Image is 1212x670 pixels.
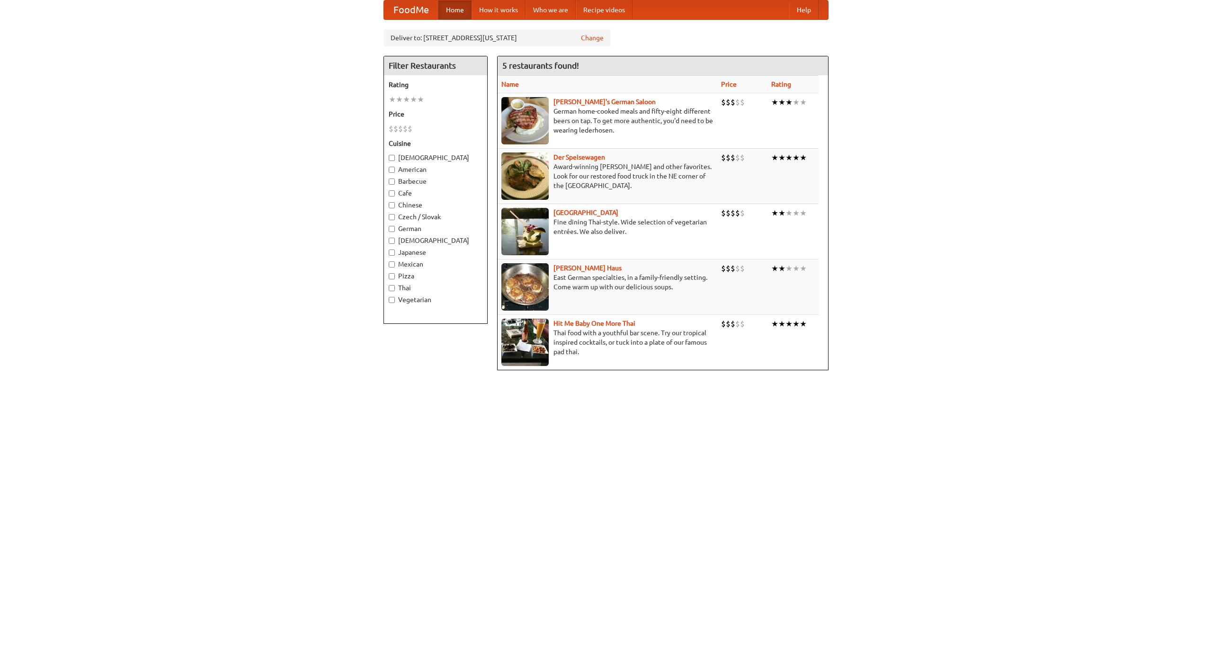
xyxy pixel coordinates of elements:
li: $ [735,263,740,274]
label: Cafe [389,188,482,198]
a: Price [721,80,737,88]
li: ★ [771,97,778,107]
li: $ [731,208,735,218]
li: $ [740,97,745,107]
a: How it works [472,0,526,19]
label: Japanese [389,248,482,257]
input: [DEMOGRAPHIC_DATA] [389,155,395,161]
li: ★ [771,152,778,163]
input: [DEMOGRAPHIC_DATA] [389,238,395,244]
li: $ [721,208,726,218]
a: Who we are [526,0,576,19]
li: ★ [800,263,807,274]
div: Deliver to: [STREET_ADDRESS][US_STATE] [383,29,611,46]
h4: Filter Restaurants [384,56,487,75]
li: ★ [793,263,800,274]
li: ★ [785,97,793,107]
li: ★ [778,263,785,274]
li: $ [726,152,731,163]
li: ★ [778,208,785,218]
input: Pizza [389,273,395,279]
label: [DEMOGRAPHIC_DATA] [389,236,482,245]
li: $ [398,124,403,134]
li: ★ [800,152,807,163]
a: FoodMe [384,0,438,19]
li: $ [735,208,740,218]
img: babythai.jpg [501,319,549,366]
li: $ [408,124,412,134]
b: [GEOGRAPHIC_DATA] [553,209,618,216]
input: Mexican [389,261,395,268]
label: Chinese [389,200,482,210]
li: $ [389,124,393,134]
input: Chinese [389,202,395,208]
h5: Rating [389,80,482,89]
li: ★ [389,94,396,105]
li: ★ [800,319,807,329]
a: Home [438,0,472,19]
li: ★ [778,97,785,107]
label: Czech / Slovak [389,212,482,222]
li: ★ [793,319,800,329]
li: ★ [778,319,785,329]
img: speisewagen.jpg [501,152,549,200]
a: Hit Me Baby One More Thai [553,320,635,327]
li: ★ [785,319,793,329]
li: ★ [793,152,800,163]
input: German [389,226,395,232]
li: $ [731,319,735,329]
input: American [389,167,395,173]
label: Mexican [389,259,482,269]
label: American [389,165,482,174]
li: ★ [771,208,778,218]
p: German home-cooked meals and fifty-eight different beers on tap. To get more authentic, you'd nee... [501,107,713,135]
img: kohlhaus.jpg [501,263,549,311]
li: $ [726,319,731,329]
li: $ [726,97,731,107]
li: $ [731,152,735,163]
label: Pizza [389,271,482,281]
li: $ [740,152,745,163]
li: ★ [800,97,807,107]
a: [PERSON_NAME] Haus [553,264,622,272]
li: $ [740,263,745,274]
a: Change [581,33,604,43]
h5: Cuisine [389,139,482,148]
a: Recipe videos [576,0,633,19]
li: $ [721,319,726,329]
input: Cafe [389,190,395,197]
label: German [389,224,482,233]
p: Thai food with a youthful bar scene. Try our tropical inspired cocktails, or tuck into a plate of... [501,328,713,357]
li: ★ [771,319,778,329]
a: Rating [771,80,791,88]
h5: Price [389,109,482,119]
li: ★ [800,208,807,218]
li: ★ [778,152,785,163]
input: Czech / Slovak [389,214,395,220]
li: $ [726,263,731,274]
li: ★ [785,152,793,163]
input: Japanese [389,250,395,256]
a: Help [789,0,819,19]
li: ★ [785,263,793,274]
p: Award-winning [PERSON_NAME] and other favorites. Look for our restored food truck in the NE corne... [501,162,713,190]
input: Barbecue [389,179,395,185]
ng-pluralize: 5 restaurants found! [502,61,579,70]
li: ★ [793,208,800,218]
li: $ [740,319,745,329]
a: Der Speisewagen [553,153,605,161]
li: ★ [403,94,410,105]
b: [PERSON_NAME]'s German Saloon [553,98,656,106]
li: ★ [771,263,778,274]
input: Vegetarian [389,297,395,303]
img: satay.jpg [501,208,549,255]
li: ★ [417,94,424,105]
li: $ [393,124,398,134]
li: $ [735,319,740,329]
li: $ [740,208,745,218]
p: Fine dining Thai-style. Wide selection of vegetarian entrées. We also deliver. [501,217,713,236]
li: $ [731,97,735,107]
li: $ [721,97,726,107]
